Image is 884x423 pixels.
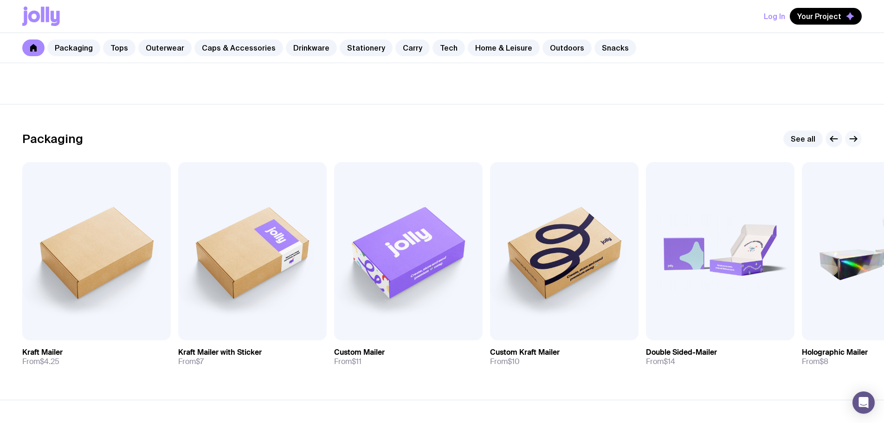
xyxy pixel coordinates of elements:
[802,357,828,366] span: From
[819,357,828,366] span: $8
[334,340,483,374] a: Custom MailerFrom$11
[646,348,717,357] h3: Double Sided-Mailer
[508,357,520,366] span: $10
[852,391,875,414] div: Open Intercom Messenger
[783,130,823,147] a: See all
[646,357,675,366] span: From
[178,348,262,357] h3: Kraft Mailer with Sticker
[178,357,204,366] span: From
[334,357,361,366] span: From
[664,357,675,366] span: $14
[790,8,862,25] button: Your Project
[542,39,592,56] a: Outdoors
[340,39,393,56] a: Stationery
[22,357,59,366] span: From
[22,340,171,374] a: Kraft MailerFrom$4.25
[178,340,327,374] a: Kraft Mailer with StickerFrom$7
[196,357,204,366] span: $7
[395,39,430,56] a: Carry
[194,39,283,56] a: Caps & Accessories
[103,39,136,56] a: Tops
[594,39,636,56] a: Snacks
[646,340,794,374] a: Double Sided-MailerFrom$14
[432,39,465,56] a: Tech
[352,357,361,366] span: $11
[22,132,83,146] h2: Packaging
[334,348,385,357] h3: Custom Mailer
[40,357,59,366] span: $4.25
[490,357,520,366] span: From
[802,348,868,357] h3: Holographic Mailer
[286,39,337,56] a: Drinkware
[490,348,560,357] h3: Custom Kraft Mailer
[490,340,639,374] a: Custom Kraft MailerFrom$10
[138,39,192,56] a: Outerwear
[764,8,785,25] button: Log In
[797,12,841,21] span: Your Project
[47,39,100,56] a: Packaging
[468,39,540,56] a: Home & Leisure
[22,348,63,357] h3: Kraft Mailer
